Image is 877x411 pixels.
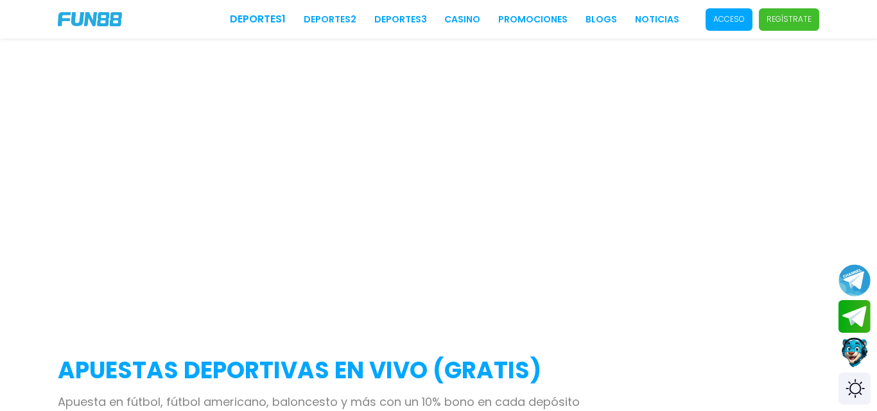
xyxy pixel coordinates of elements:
a: NOTICIAS [635,13,679,26]
p: Apuesta en fútbol, fútbol americano, baloncesto y más con un 10% bono en cada depósito [58,393,819,410]
div: Switch theme [838,373,871,405]
a: BLOGS [586,13,617,26]
button: Join telegram channel [838,264,871,297]
a: Deportes2 [304,13,356,26]
img: Company Logo [58,12,122,26]
button: Contact customer service [838,336,871,369]
h2: APUESTAS DEPORTIVAS EN VIVO (gratis) [58,353,819,388]
a: Deportes1 [230,12,286,27]
p: Regístrate [767,13,812,25]
button: Join telegram [838,300,871,333]
a: Deportes3 [374,13,427,26]
a: CASINO [444,13,480,26]
a: Promociones [498,13,568,26]
p: Acceso [713,13,745,25]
